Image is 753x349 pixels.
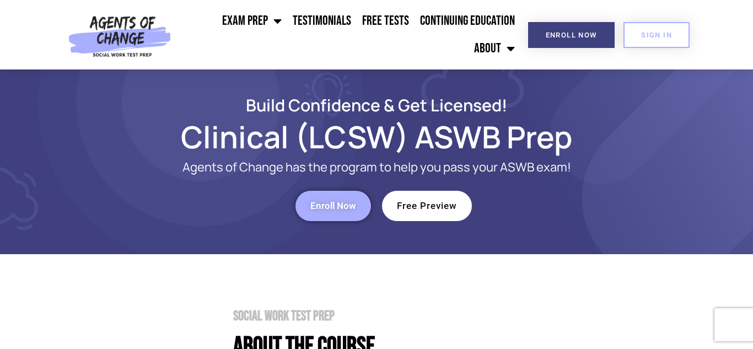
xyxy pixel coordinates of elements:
[287,7,357,35] a: Testimonials
[528,22,615,48] a: Enroll Now
[415,7,520,35] a: Continuing Education
[382,191,472,221] a: Free Preview
[295,191,371,221] a: Enroll Now
[546,31,597,39] span: Enroll Now
[357,7,415,35] a: Free Tests
[310,201,356,211] span: Enroll Now
[62,97,691,113] h2: Build Confidence & Get Licensed!
[176,7,520,62] nav: Menu
[641,31,672,39] span: SIGN IN
[217,7,287,35] a: Exam Prep
[623,22,690,48] a: SIGN IN
[106,160,647,174] p: Agents of Change has the program to help you pass your ASWB exam!
[233,309,691,323] h2: Social Work Test Prep
[397,201,457,211] span: Free Preview
[469,35,520,62] a: About
[62,124,691,149] h1: Clinical (LCSW) ASWB Prep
